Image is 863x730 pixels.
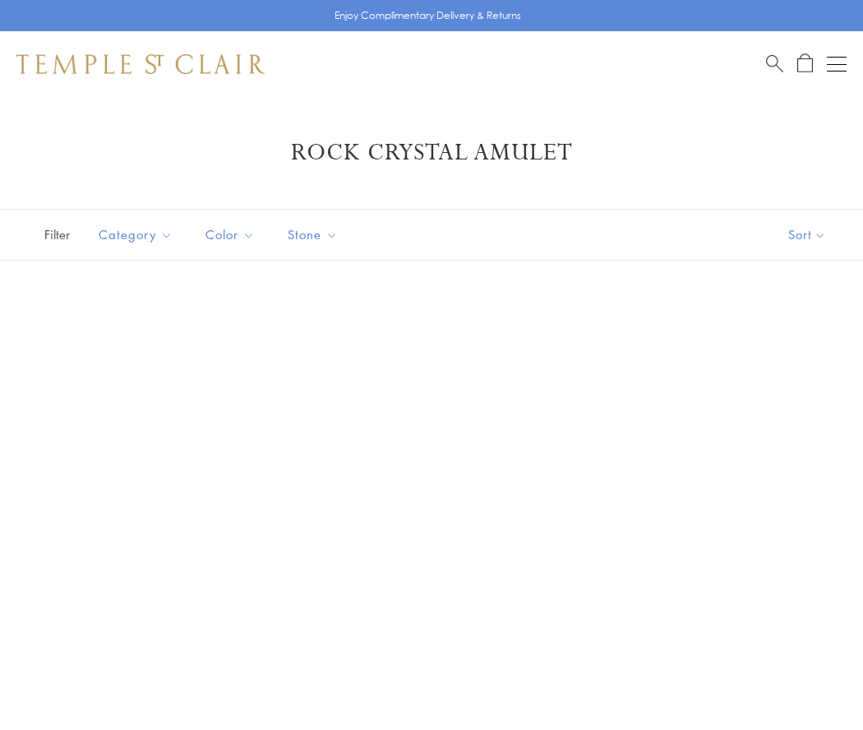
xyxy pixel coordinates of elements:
[86,216,185,253] button: Category
[279,224,350,245] span: Stone
[275,216,350,253] button: Stone
[827,54,847,74] button: Open navigation
[193,216,267,253] button: Color
[41,138,822,168] h1: Rock Crystal Amulet
[197,224,267,245] span: Color
[751,210,863,260] button: Show sort by
[16,54,265,74] img: Temple St. Clair
[90,224,185,245] span: Category
[335,7,521,24] p: Enjoy Complimentary Delivery & Returns
[766,53,783,74] a: Search
[797,53,813,74] a: Open Shopping Bag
